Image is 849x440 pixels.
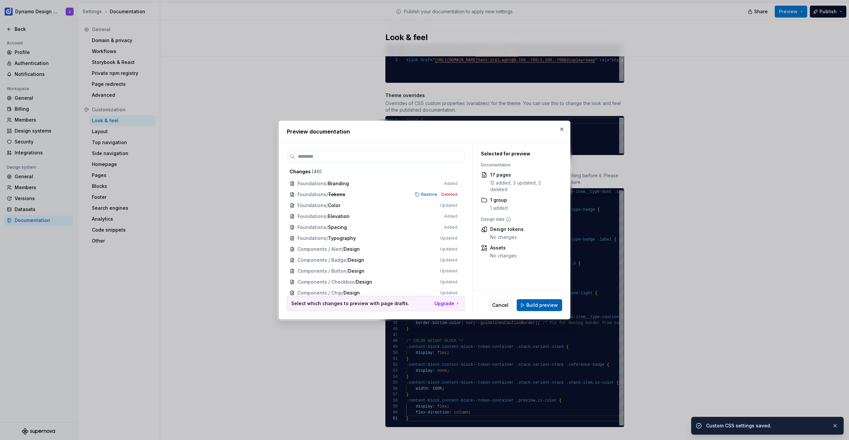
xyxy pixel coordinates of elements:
h2: Preview documentation [287,128,562,136]
span: Build preview [526,302,558,308]
div: 17 pages [490,172,555,178]
div: Custom CSS settings saved. [706,422,827,429]
span: Restore [421,192,437,197]
p: Select which changes to preview with page drafts. [291,300,409,307]
div: 12 added, 3 updated, 2 deleted [490,180,555,193]
div: 1 added [490,205,508,211]
div: Design data [481,217,555,222]
div: 1 group [490,197,508,203]
button: Cancel [488,299,513,311]
div: No changes [490,234,524,241]
a: Upgrade [434,300,460,307]
div: No changes [490,252,517,259]
button: Restore [413,191,440,198]
div: Assets [490,245,517,251]
div: Changes [290,168,457,175]
div: Documentation [481,162,555,168]
span: Cancel [492,302,508,308]
div: Design tokens [490,226,524,233]
span: ( 46 ) [312,169,322,174]
button: Build preview [517,299,562,311]
div: Selected for preview [481,150,555,157]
